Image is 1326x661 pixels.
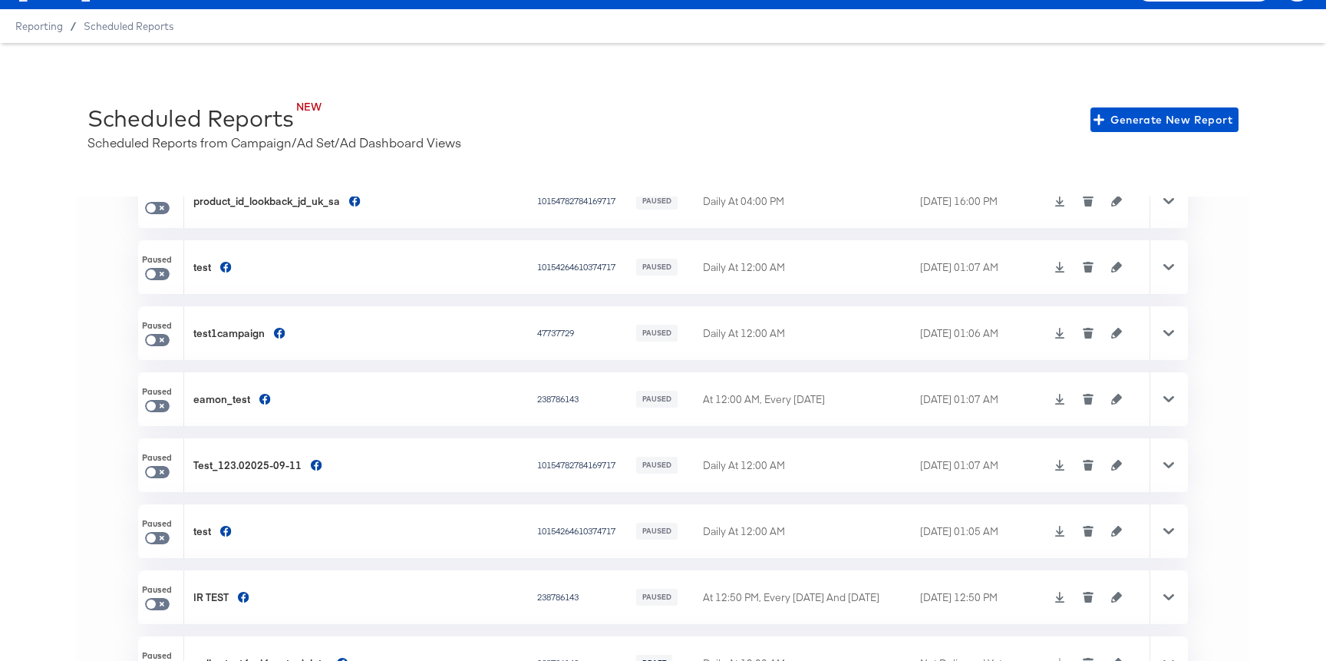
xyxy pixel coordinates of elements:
span: PAUSED [641,263,673,273]
div: test [193,260,211,275]
div: [DATE] 12:50 PM [920,590,1044,605]
span: PAUSED [641,329,673,339]
div: [DATE] 16:00 PM [920,194,1044,209]
div: test1campaign [193,326,265,341]
span: Reporting [15,20,63,32]
div: 47737729 [537,327,632,339]
span: Paused [142,320,172,332]
div: product_id_lookback_jd_uk_sa [193,194,340,209]
span: Paused [142,386,172,398]
span: PAUSED [641,593,673,603]
div: Toggle Row Expanded [1150,174,1188,228]
div: 10154782784169717 [537,459,632,471]
div: [DATE] 01:07 AM [920,392,1044,407]
span: Paused [142,452,172,464]
div: Toggle Row Expanded [1150,438,1188,492]
span: Paused [142,584,172,597]
span: Generate New Report [1097,111,1232,130]
div: Toggle Row Expanded [1150,372,1188,426]
div: Toggle Row Expanded [1150,504,1188,558]
div: 10154264610374717 [537,525,632,537]
div: Daily At 12:00 AM [703,458,915,473]
div: NEW [115,100,322,114]
div: Scheduled Reports [87,103,294,134]
div: Daily At 12:00 AM [703,524,915,539]
div: Toggle Row Expanded [1150,570,1188,624]
div: At 12:50 PM, Every [DATE] And [DATE] [703,590,915,605]
div: Daily At 12:00 AM [703,260,915,275]
div: Daily At 12:00 AM [703,326,915,341]
span: Paused [142,254,172,266]
span: PAUSED [641,197,673,207]
span: PAUSED [641,527,673,537]
div: Scheduled Reports from Campaign/Ad Set/Ad Dashboard Views [87,134,461,151]
div: 238786143 [537,591,632,603]
div: Toggle Row Expanded [1150,306,1188,360]
div: At 12:00 AM, Every [DATE] [703,392,915,407]
span: PAUSED [641,461,673,471]
div: [DATE] 01:07 AM [920,458,1044,473]
div: Toggle Row Expanded [1150,240,1188,294]
div: [DATE] 01:06 AM [920,326,1044,341]
a: Scheduled Reports [84,20,173,32]
div: 10154264610374717 [537,261,632,273]
div: 238786143 [537,393,632,405]
div: test [193,524,211,539]
div: [DATE] 01:05 AM [920,524,1044,539]
div: 10154782784169717 [537,195,632,207]
span: Paused [142,518,172,530]
div: eamon_test [193,392,250,407]
span: / [63,20,84,32]
div: Daily At 04:00 PM [703,194,915,209]
div: [DATE] 01:07 AM [920,260,1044,275]
span: PAUSED [641,395,673,405]
div: IR TEST [193,590,229,605]
button: Generate New Report [1090,107,1239,132]
div: Test_123.02025-09-11 [193,458,302,473]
